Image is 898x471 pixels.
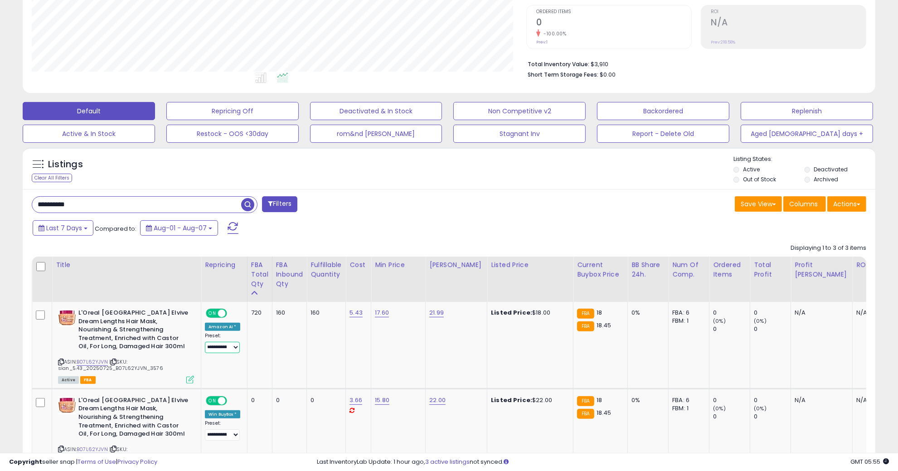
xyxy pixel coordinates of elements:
[754,405,767,412] small: (0%)
[743,165,760,173] label: Active
[597,321,612,330] span: 18.45
[311,260,342,279] div: Fulfillable Quantity
[536,10,691,15] span: Ordered Items
[713,413,750,421] div: 0
[491,260,569,270] div: Listed Price
[310,125,442,143] button: rom&nd [PERSON_NAME]
[528,60,589,68] b: Total Inventory Value:
[856,260,889,270] div: ROI
[754,325,791,333] div: 0
[713,325,750,333] div: 0
[754,413,791,421] div: 0
[58,309,194,383] div: ASIN:
[226,397,240,404] span: OFF
[577,260,624,279] div: Current Buybox Price
[597,125,729,143] button: Report - Delete Old
[349,260,367,270] div: Cost
[597,308,602,317] span: 18
[317,458,889,466] div: Last InventoryLab Update: 1 hour ago, not synced.
[429,396,446,405] a: 22.00
[32,174,72,182] div: Clear All Filters
[95,224,136,233] span: Compared to:
[23,102,155,120] button: Default
[46,223,82,233] span: Last 7 Days
[205,323,240,331] div: Amazon AI *
[577,409,594,419] small: FBA
[58,376,79,384] span: All listings currently available for purchase on Amazon
[600,70,616,79] span: $0.00
[140,220,218,236] button: Aug-01 - Aug-07
[58,309,76,327] img: 41JZRBJJDEL._SL40_.jpg
[577,396,594,406] small: FBA
[856,309,886,317] div: N/A
[850,457,889,466] span: 2025-08-15 05:55 GMT
[311,396,339,404] div: 0
[276,260,303,289] div: FBA inbound Qty
[251,309,265,317] div: 720
[56,260,197,270] div: Title
[117,457,157,466] a: Privacy Policy
[741,125,873,143] button: Aged [DEMOGRAPHIC_DATA] days +
[711,17,866,29] h2: N/A
[78,396,189,441] b: L'Oreal [GEOGRAPHIC_DATA] Elvive Dream Lengths Hair Mask, Nourishing & Strengthening Treatment, E...
[672,404,702,413] div: FBM: 1
[577,309,594,319] small: FBA
[528,71,598,78] b: Short Term Storage Fees:
[58,358,163,372] span: | SKU: sian_5.43_20250725_B07L62YJVN_3576
[207,397,218,404] span: ON
[429,308,444,317] a: 21.99
[814,175,838,183] label: Archived
[735,196,782,212] button: Save View
[166,102,299,120] button: Repricing Off
[672,260,705,279] div: Num of Comp.
[827,196,866,212] button: Actions
[754,317,767,325] small: (0%)
[23,125,155,143] button: Active & In Stock
[205,420,240,441] div: Preset:
[711,39,735,45] small: Prev: 218.58%
[536,17,691,29] h2: 0
[154,223,207,233] span: Aug-01 - Aug-07
[711,10,866,15] span: ROI
[205,333,240,353] div: Preset:
[491,396,566,404] div: $22.00
[77,358,108,366] a: B07L62YJVN
[733,155,875,164] p: Listing States:
[713,405,726,412] small: (0%)
[672,317,702,325] div: FBM: 1
[713,396,750,404] div: 0
[491,396,532,404] b: Listed Price:
[713,309,750,317] div: 0
[207,310,218,317] span: ON
[754,260,787,279] div: Total Profit
[783,196,826,212] button: Columns
[672,396,702,404] div: FBA: 6
[276,309,300,317] div: 160
[311,309,339,317] div: 160
[349,308,363,317] a: 5.43
[48,158,83,171] h5: Listings
[251,260,268,289] div: FBA Total Qty
[795,260,849,279] div: Profit [PERSON_NAME]
[453,102,586,120] button: Non Competitive v2
[78,309,189,353] b: L'Oreal [GEOGRAPHIC_DATA] Elvive Dream Lengths Hair Mask, Nourishing & Strengthening Treatment, E...
[205,410,240,418] div: Win BuyBox *
[205,260,243,270] div: Repricing
[429,260,483,270] div: [PERSON_NAME]
[814,165,848,173] label: Deactivated
[754,396,791,404] div: 0
[453,125,586,143] button: Stagnant Inv
[597,408,612,417] span: 18.45
[631,260,665,279] div: BB Share 24h.
[375,260,422,270] div: Min Price
[795,309,845,317] div: N/A
[33,220,93,236] button: Last 7 Days
[166,125,299,143] button: Restock - OOS <30day
[251,396,265,404] div: 0
[791,244,866,252] div: Displaying 1 to 3 of 3 items
[672,309,702,317] div: FBA: 6
[577,321,594,331] small: FBA
[80,376,96,384] span: FBA
[789,199,818,209] span: Columns
[597,102,729,120] button: Backordered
